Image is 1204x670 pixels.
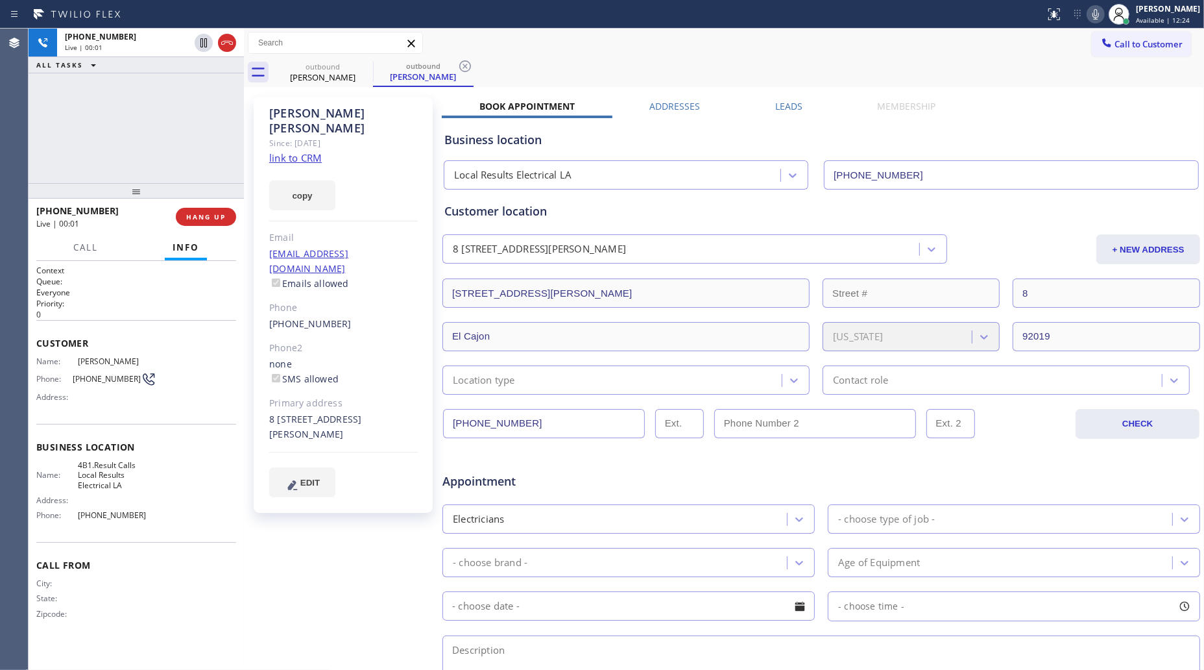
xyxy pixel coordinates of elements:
[36,287,236,298] p: Everyone
[374,61,472,71] div: outbound
[374,58,472,86] div: Phyllis Chavez
[269,230,418,245] div: Email
[442,322,810,351] input: City
[269,373,339,385] label: SMS allowed
[454,168,572,183] div: Local Results Electrical LA
[838,512,935,527] div: - choose type of job -
[300,478,320,488] span: EDIT
[1013,279,1200,308] input: Apt. #
[824,160,1199,190] input: Phone Number
[73,374,141,384] span: [PHONE_NUMBER]
[453,512,504,527] div: Electricians
[36,298,236,309] h2: Priority:
[36,441,236,453] span: Business location
[442,591,815,621] input: - choose date -
[775,100,802,112] label: Leads
[73,242,98,253] span: Call
[1087,5,1105,23] button: Mute
[36,276,236,287] h2: Queue:
[838,555,920,570] div: Age of Equipment
[78,510,156,520] span: [PHONE_NUMBER]
[649,100,700,112] label: Addresses
[36,495,78,505] span: Address:
[272,374,280,382] input: SMS allowed
[36,374,73,384] span: Phone:
[269,277,349,290] label: Emails allowed
[838,600,904,612] span: - choose time -
[655,409,704,438] input: Ext.
[269,467,335,497] button: EDIT
[36,218,79,229] span: Live | 00:01
[29,57,109,73] button: ALL TASKS
[65,31,136,42] span: [PHONE_NUMBER]
[66,235,106,260] button: Call
[36,265,236,276] h1: Context
[269,341,418,356] div: Phone2
[274,71,372,83] div: [PERSON_NAME]
[186,212,226,221] span: HANG UP
[442,473,693,490] span: Appointment
[1136,16,1190,25] span: Available | 12:24
[36,559,236,571] span: Call From
[269,136,418,151] div: Since: [DATE]
[36,205,119,217] span: [PHONE_NUMBER]
[218,34,236,52] button: Hang up
[453,555,527,570] div: - choose brand -
[1013,322,1200,351] input: ZIP
[165,235,207,260] button: Info
[269,317,352,330] a: [PHONE_NUMBER]
[274,58,372,87] div: Phyllis Chavez
[453,242,626,257] div: 8 [STREET_ADDRESS][PERSON_NAME]
[1092,32,1191,56] button: Call to Customer
[36,593,78,603] span: State:
[36,309,236,320] p: 0
[877,100,935,112] label: Membership
[36,60,83,69] span: ALL TASKS
[444,203,1198,220] div: Customer location
[374,71,472,82] div: [PERSON_NAME]
[36,392,78,402] span: Address:
[248,32,422,53] input: Search
[444,131,1198,149] div: Business location
[195,34,213,52] button: Hold Customer
[272,279,280,287] input: Emails allowed
[269,412,418,442] div: 8 [STREET_ADDRESS][PERSON_NAME]
[269,301,418,316] div: Phone
[78,460,156,490] span: 4B1.Result Calls Local Results Electrical LA
[274,62,372,71] div: outbound
[926,409,975,438] input: Ext. 2
[36,337,236,349] span: Customer
[269,151,322,164] a: link to CRM
[1136,3,1200,14] div: [PERSON_NAME]
[1076,409,1199,439] button: CHECK
[78,356,156,366] span: [PERSON_NAME]
[269,106,418,136] div: [PERSON_NAME] [PERSON_NAME]
[36,470,78,480] span: Name:
[269,357,418,387] div: none
[453,373,515,388] div: Location type
[36,578,78,588] span: City:
[176,208,236,226] button: HANG UP
[36,356,78,366] span: Name:
[1096,234,1200,264] button: + NEW ADDRESS
[714,409,916,438] input: Phone Number 2
[269,180,335,210] button: copy
[1114,38,1183,50] span: Call to Customer
[65,43,102,52] span: Live | 00:01
[269,396,418,411] div: Primary address
[173,242,199,253] span: Info
[442,279,810,308] input: Address
[479,100,575,112] label: Book Appointment
[833,373,888,388] div: Contact role
[823,279,1000,308] input: Street #
[36,609,78,619] span: Zipcode:
[36,510,78,520] span: Phone:
[443,409,645,438] input: Phone Number
[269,247,348,275] a: [EMAIL_ADDRESS][DOMAIN_NAME]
